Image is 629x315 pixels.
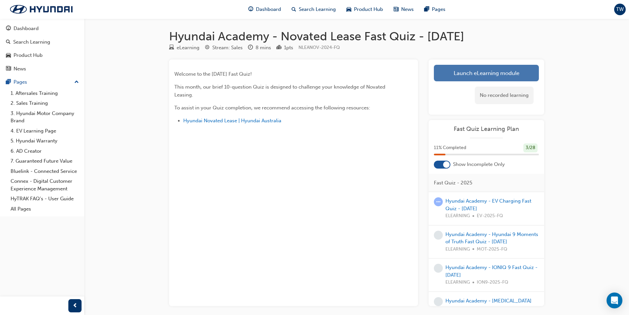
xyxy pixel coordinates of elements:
span: ELEARNING [445,212,470,220]
a: Hyundai Academy - IONIQ 9 Fast Quiz - [DATE] [445,264,538,278]
a: 3. Hyundai Motor Company Brand [8,108,82,126]
a: HyTRAK FAQ's - User Guide [8,194,82,204]
h1: Hyundai Academy - Novated Lease Fast Quiz - [DATE] [169,29,544,44]
span: learningRecordVerb_NONE-icon [434,231,443,240]
span: search-icon [292,5,296,14]
span: learningRecordVerb_NONE-icon [434,264,443,273]
span: This month, our brief 10-question Quiz is designed to challenge your knowledge of Novated Leasing. [174,84,387,98]
button: TW [614,4,626,15]
span: Show Incomplete Only [453,161,505,168]
span: prev-icon [73,302,78,310]
span: pages-icon [424,5,429,14]
span: up-icon [74,78,79,87]
a: Product Hub [3,49,82,61]
div: 8 mins [256,44,271,52]
a: 7. Guaranteed Future Value [8,156,82,166]
a: Search Learning [3,36,82,48]
span: ELEARNING [445,246,470,253]
span: search-icon [6,39,11,45]
span: EV-2025-FQ [477,212,503,220]
a: Connex - Digital Customer Experience Management [8,176,82,194]
div: Open Intercom Messenger [607,293,622,308]
span: 11 % Completed [434,144,466,152]
button: Pages [3,76,82,88]
span: ION9-2025-FQ [477,279,508,286]
a: Hyundai Academy - [MEDICAL_DATA] Fast Quiz - [DATE] [445,298,532,311]
span: pages-icon [6,79,11,85]
span: ELEARNING [445,279,470,286]
a: Launch eLearning module [434,65,539,81]
a: 1. Aftersales Training [8,88,82,98]
a: News [3,63,82,75]
div: eLearning [177,44,199,52]
a: car-iconProduct Hub [341,3,388,16]
span: TW [616,6,624,13]
a: Hyundai Novated Lease | Hyundai Australia [183,118,281,124]
span: Search Learning [299,6,336,13]
a: Hyundai Academy - Hyundai 9 Moments of Truth Fast Quiz - [DATE] [445,231,538,245]
a: Fast Quiz Learning Plan [434,125,539,133]
div: Product Hub [14,52,43,59]
div: Stream: Sales [212,44,243,52]
span: Product Hub [354,6,383,13]
span: To assist in your Quiz completion, we recommend accessing the following resources: [174,105,370,111]
div: Stream [205,44,243,52]
div: Dashboard [14,25,39,32]
div: News [14,65,26,73]
img: Trak [3,2,79,16]
span: Fast Quiz - 2025 [434,179,472,187]
a: guage-iconDashboard [243,3,286,16]
span: car-icon [6,53,11,59]
span: learningRecordVerb_NONE-icon [434,297,443,306]
span: MOT-2025-FQ [477,246,507,253]
a: 6. AD Creator [8,146,82,156]
a: 4. EV Learning Page [8,126,82,136]
span: guage-icon [6,26,11,32]
span: news-icon [6,66,11,72]
span: car-icon [346,5,351,14]
span: Dashboard [256,6,281,13]
span: Welcome to the [DATE] Fast Quiz! [174,71,252,77]
span: guage-icon [248,5,253,14]
a: Bluelink - Connected Service [8,166,82,177]
span: learningResourceType_ELEARNING-icon [169,45,174,51]
a: Dashboard [3,22,82,35]
a: 5. Hyundai Warranty [8,136,82,146]
div: Points [276,44,293,52]
div: No recorded learning [475,87,534,104]
button: DashboardSearch LearningProduct HubNews [3,21,82,76]
a: search-iconSearch Learning [286,3,341,16]
div: Search Learning [13,38,50,46]
span: learningRecordVerb_ATTEMPT-icon [434,197,443,206]
div: 3 / 28 [523,143,538,152]
a: Hyundai Academy - EV Charging Fast Quiz - [DATE] [445,198,531,212]
span: news-icon [394,5,399,14]
span: News [401,6,414,13]
span: Pages [432,6,445,13]
span: target-icon [205,45,210,51]
span: Learning resource code [298,45,340,50]
a: 2. Sales Training [8,98,82,108]
a: pages-iconPages [419,3,451,16]
div: 1 pts [284,44,293,52]
div: Pages [14,78,27,86]
div: Type [169,44,199,52]
a: All Pages [8,204,82,214]
div: Duration [248,44,271,52]
span: podium-icon [276,45,281,51]
span: clock-icon [248,45,253,51]
a: news-iconNews [388,3,419,16]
